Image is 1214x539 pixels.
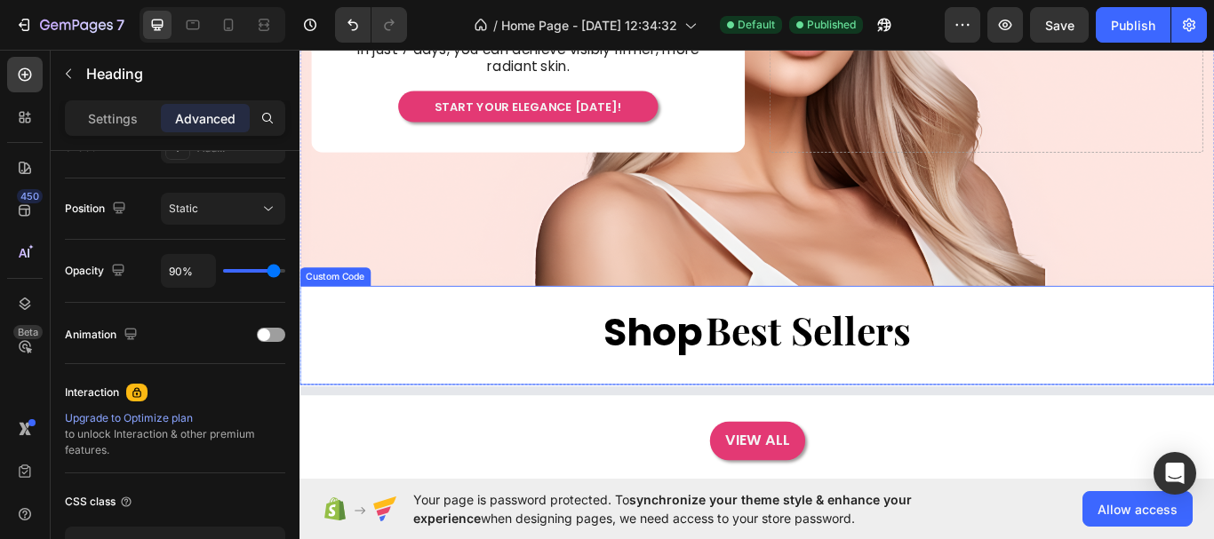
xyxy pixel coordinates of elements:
span: Your page is password protected. To when designing pages, we need access to your store password. [413,490,981,527]
button: Allow access [1082,491,1193,527]
button: Static [161,193,285,225]
span: Published [807,17,856,33]
span: Static [169,202,198,215]
button: <p><span style="color:#F4F4F4;font-size:19px;">VIEW ALL</span></p> [478,439,589,484]
p: 7 [116,14,124,36]
span: Save [1045,18,1074,33]
p: Heading [86,63,278,84]
span: Default [738,17,775,33]
span: synchronize your theme style & enhance your experience [413,492,912,526]
div: Custom Code [4,262,79,278]
div: Undo/Redo [335,7,407,43]
span: / [493,16,498,35]
button: 7 [7,7,132,43]
div: to unlock Interaction & other premium features. [65,410,285,458]
span: VIEW ALL [496,448,571,472]
div: CSS class [65,494,133,510]
div: Interaction [65,384,119,400]
span: Best Sellers [473,302,712,361]
button: <p><span style="color:#F4F4F4;font-size:15px;">START YOUR ELEGANCE TODAY!</span></p> [115,53,418,91]
div: 450 [17,189,43,203]
div: Publish [1111,16,1155,35]
span: Home Page - [DATE] 12:34:32 [501,16,677,35]
iframe: Design area [300,45,1214,483]
div: Animation [65,323,141,347]
div: Beta [13,325,43,339]
p: Advanced [175,109,236,128]
div: Upgrade to Optimize plan [65,410,285,426]
span: Allow access [1098,500,1178,519]
input: Auto [162,255,215,287]
span: START YOUR ELEGANCE [DATE]! [156,62,375,81]
div: Open Intercom Messenger [1154,452,1196,495]
div: Opacity [65,259,129,283]
button: Publish [1096,7,1170,43]
div: Position [65,197,130,221]
span: Shop [355,303,469,366]
p: Settings [88,109,138,128]
button: Save [1030,7,1089,43]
